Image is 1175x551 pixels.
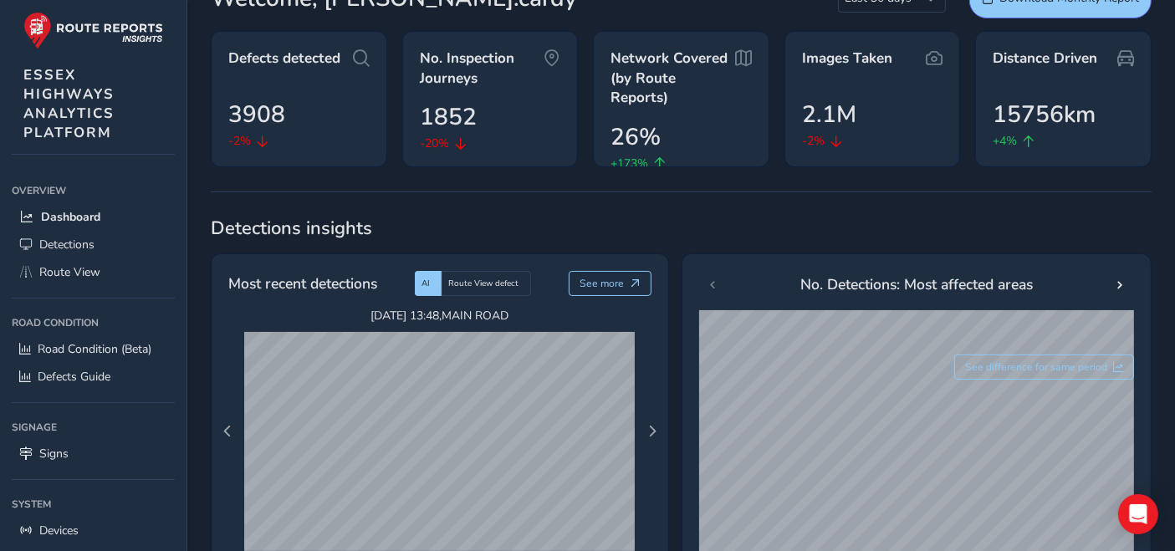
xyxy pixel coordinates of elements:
[228,132,251,150] span: -2%
[38,369,110,385] span: Defects Guide
[12,335,175,363] a: Road Condition (Beta)
[800,273,1033,295] span: No. Detections: Most affected areas
[41,209,100,225] span: Dashboard
[228,48,340,69] span: Defects detected
[580,277,624,290] span: See more
[448,278,519,289] span: Route View defect
[39,237,95,253] span: Detections
[954,355,1135,380] button: See difference for same period
[12,440,175,467] a: Signs
[216,420,239,443] button: Previous Page
[12,492,175,517] div: System
[802,48,892,69] span: Images Taken
[610,48,735,108] span: Network Covered (by Route Reports)
[12,517,175,544] a: Devices
[1118,494,1158,534] div: Open Intercom Messenger
[12,258,175,286] a: Route View
[12,310,175,335] div: Road Condition
[23,65,115,142] span: ESSEX HIGHWAYS ANALYTICS PLATFORM
[12,231,175,258] a: Detections
[211,216,1152,241] span: Detections insights
[420,135,449,152] span: -20%
[610,120,661,155] span: 26%
[569,271,651,296] button: See more
[12,203,175,231] a: Dashboard
[993,132,1017,150] span: +4%
[802,132,825,150] span: -2%
[420,99,477,135] span: 1852
[442,271,531,296] div: Route View defect
[23,12,163,49] img: rr logo
[228,97,285,132] span: 3908
[415,271,442,296] div: AI
[641,420,664,443] button: Next Page
[12,415,175,440] div: Signage
[245,308,635,324] span: [DATE] 13:48 , MAIN ROAD
[12,363,175,390] a: Defects Guide
[39,523,79,538] span: Devices
[228,273,377,294] span: Most recent detections
[12,178,175,203] div: Overview
[421,278,430,289] span: AI
[38,341,151,357] span: Road Condition (Beta)
[993,48,1097,69] span: Distance Driven
[39,446,69,462] span: Signs
[802,97,856,132] span: 2.1M
[993,97,1096,132] span: 15756km
[420,48,544,88] span: No. Inspection Journeys
[39,264,100,280] span: Route View
[965,360,1107,374] span: See difference for same period
[610,155,648,172] span: +173%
